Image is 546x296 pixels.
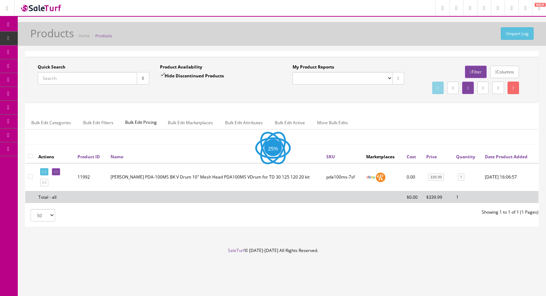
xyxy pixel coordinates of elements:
td: $0.00 [404,191,423,203]
a: Products [95,33,112,38]
a: Cost [407,154,416,160]
img: reverb [376,172,385,182]
a: Bulk Edit Marketplaces [162,116,219,130]
a: SKU [326,154,335,160]
td: Roland PDA-100MS BK V Drum 10" Mesh Head PDA100MS VDrum for TD 30 125 120 20 kit [108,163,323,191]
a: 1 [458,174,464,181]
img: ebay [366,172,376,182]
label: Quick Search [38,64,65,70]
label: My Product Reports [293,64,334,70]
input: Hide Discontinued Products [160,73,165,77]
td: pda100ms-7sf [323,163,363,191]
a: Name [111,154,123,160]
span: HELP [535,3,546,7]
a: Bulk Edit Attributes [219,116,268,130]
h1: Products [30,27,74,39]
a: Price [426,154,437,160]
div: Showing 1 to 1 of 1 (1 Pages) [282,209,544,215]
label: Product Availability [160,64,202,70]
td: 11992 [75,163,108,191]
a: Bulk Edit Active [269,116,311,130]
a: Quantity [456,154,475,160]
td: $339.99 [423,191,453,203]
a: SaleTurf [228,247,245,253]
th: Marketplaces [363,150,404,163]
td: 0.00 [404,163,423,191]
a: Bulk Edit Categories [26,116,77,130]
th: Actions [36,150,75,163]
a: Import Log [501,27,534,40]
a: Date Product Added [485,154,528,160]
a: Product ID [77,154,100,160]
td: 1 [453,191,482,203]
span: Bulk Edit Pricing [120,116,162,129]
input: Search [38,72,137,84]
td: 2025-07-14 16:06:57 [482,163,539,191]
td: Total - all [36,191,75,203]
label: Hide Discontinued Products [160,72,224,79]
a: 339.99 [428,174,444,181]
a: Home [79,33,90,38]
a: More Bulk Edits [311,116,354,130]
a: Columns [490,66,519,78]
img: SaleTurf [20,3,63,13]
a: Bulk Edit Filters [77,116,119,130]
a: Filter [465,66,486,78]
